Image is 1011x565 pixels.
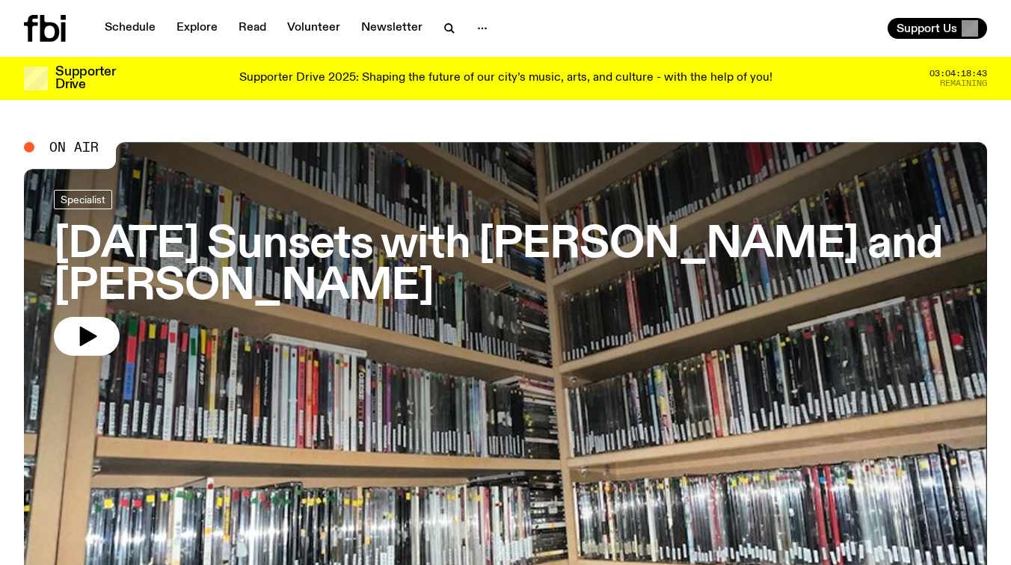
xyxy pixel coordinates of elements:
[54,190,112,209] a: Specialist
[929,70,987,78] span: 03:04:18:43
[352,18,431,39] a: Newsletter
[940,79,987,87] span: Remaining
[230,18,275,39] a: Read
[96,18,165,39] a: Schedule
[54,190,957,356] a: [DATE] Sunsets with [PERSON_NAME] and [PERSON_NAME]
[278,18,349,39] a: Volunteer
[888,18,987,39] button: Support Us
[61,194,105,205] span: Specialist
[49,141,99,154] span: On Air
[54,224,957,308] h3: [DATE] Sunsets with [PERSON_NAME] and [PERSON_NAME]
[168,18,227,39] a: Explore
[897,22,957,35] span: Support Us
[239,72,772,85] p: Supporter Drive 2025: Shaping the future of our city’s music, arts, and culture - with the help o...
[55,66,115,91] h3: Supporter Drive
